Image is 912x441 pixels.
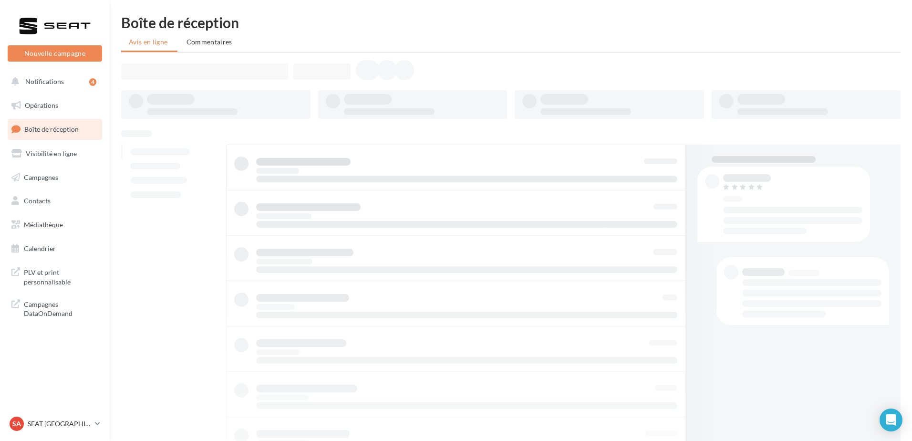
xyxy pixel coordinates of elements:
[8,415,102,433] a: SA SEAT [GEOGRAPHIC_DATA]
[24,197,51,205] span: Contacts
[6,119,104,139] a: Boîte de réception
[880,409,902,431] div: Open Intercom Messenger
[6,144,104,164] a: Visibilité en ligne
[6,168,104,188] a: Campagnes
[6,72,100,92] button: Notifications 4
[89,78,96,86] div: 4
[6,294,104,322] a: Campagnes DataOnDemand
[121,15,901,30] div: Boîte de réception
[25,101,58,109] span: Opérations
[6,239,104,259] a: Calendrier
[6,215,104,235] a: Médiathèque
[24,173,58,181] span: Campagnes
[6,95,104,115] a: Opérations
[24,244,56,252] span: Calendrier
[187,38,232,46] span: Commentaires
[8,45,102,62] button: Nouvelle campagne
[24,298,98,318] span: Campagnes DataOnDemand
[24,266,98,286] span: PLV et print personnalisable
[25,77,64,85] span: Notifications
[6,262,104,290] a: PLV et print personnalisable
[28,419,91,429] p: SEAT [GEOGRAPHIC_DATA]
[12,419,21,429] span: SA
[6,191,104,211] a: Contacts
[24,220,63,229] span: Médiathèque
[24,125,79,133] span: Boîte de réception
[26,149,77,157] span: Visibilité en ligne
